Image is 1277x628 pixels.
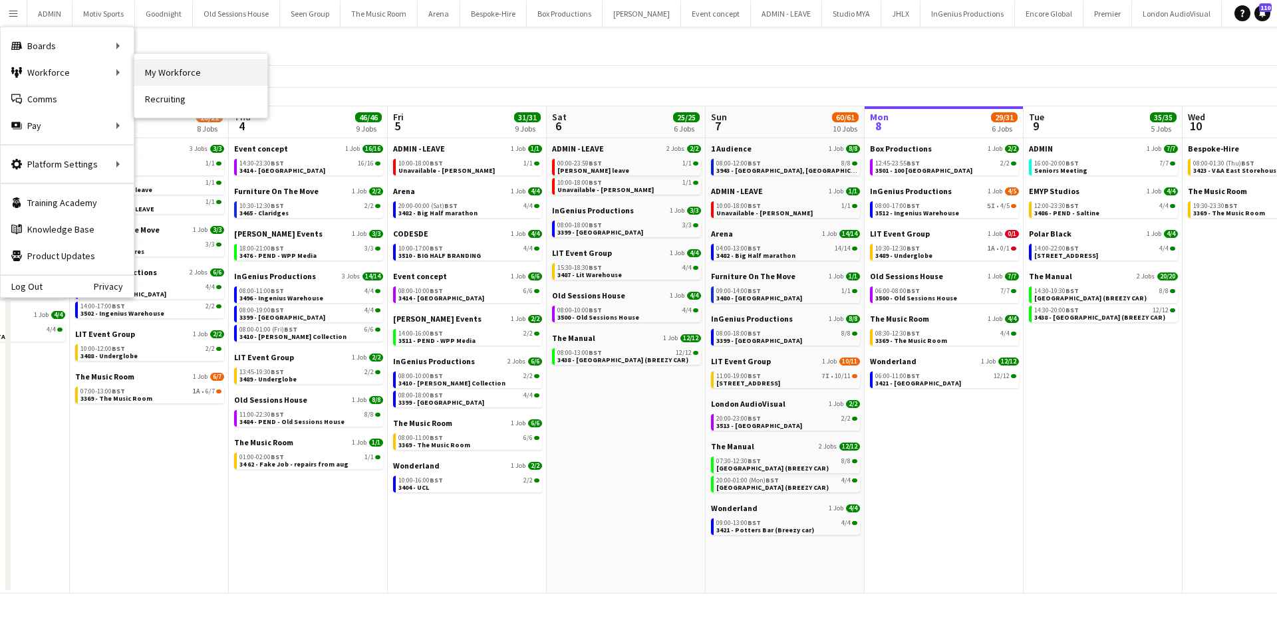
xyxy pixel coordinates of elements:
[418,1,460,27] button: Arena
[393,271,542,314] div: Event concept1 Job6/608:00-10:00BST6/63414 - [GEOGRAPHIC_DATA]
[1132,1,1222,27] button: London AudioVisual
[280,1,341,27] button: Seen Group
[210,145,224,153] span: 3/3
[362,145,383,153] span: 16/16
[716,159,857,174] a: 08:00-12:00BST8/83943 - [GEOGRAPHIC_DATA], [GEOGRAPHIC_DATA]
[398,159,539,174] a: 10:00-18:00BST1/1Unavailable - [PERSON_NAME]
[1193,203,1238,209] span: 19:30-23:30
[829,272,843,280] span: 1 Job
[589,159,602,167] span: BST
[80,178,221,193] a: 00:00-23:59BST1/1[PERSON_NAME] leave
[1,281,43,292] a: Log Out
[206,284,215,290] span: 4/4
[398,209,478,217] span: 3482 - Big Half marathon
[94,281,134,292] a: Privacy
[1157,272,1178,280] span: 20/20
[234,271,383,352] div: InGenius Productions3 Jobs14/1408:00-11:00BST4/43496 - Ingenius Warehouse08:00-19:00BST4/43399 - ...
[239,245,284,252] span: 18:00-21:00
[716,166,873,175] span: 3943 - County Hall, Waterloo
[511,145,525,153] span: 1 Job
[1137,272,1155,280] span: 2 Jobs
[393,229,542,271] div: CODESDE1 Job4/410:00-17:00BST4/43510 - BIG HALF BRANDING
[1029,186,1178,196] a: EMYP Studios1 Job4/4
[748,244,761,253] span: BST
[1029,144,1178,186] div: ADMIN1 Job7/716:00-20:00BST7/7Seniors Meeting
[670,249,684,257] span: 1 Job
[748,159,761,167] span: BST
[1015,1,1083,27] button: Encore Global
[557,221,698,236] a: 08:00-18:00BST3/33399 - [GEOGRAPHIC_DATA]
[398,244,539,259] a: 10:00-17:00BST4/43510 - BIG HALF BRANDING
[681,1,751,27] button: Event concept
[716,251,795,260] span: 3482 - Big Half marathon
[206,160,215,167] span: 1/1
[528,272,542,280] span: 6/6
[552,248,612,258] span: LIT Event Group
[1065,244,1079,253] span: BST
[398,166,495,175] span: Unavailable - Ash
[239,203,284,209] span: 10:30-12:30
[444,201,458,210] span: BST
[716,201,857,217] a: 10:00-18:00BST1/1Unavailable - [PERSON_NAME]
[352,230,366,238] span: 1 Job
[239,244,380,259] a: 18:00-21:00BST3/33476 - PEND - WPP Media
[907,201,920,210] span: BST
[1224,201,1238,210] span: BST
[881,1,921,27] button: JHLX
[1029,271,1072,281] span: The Manual
[1164,145,1178,153] span: 7/7
[342,272,360,280] span: 3 Jobs
[234,186,383,229] div: Furniture On The Move1 Job2/210:30-12:30BST2/23465 - Claridges
[80,197,221,213] a: 00:00-23:59BST1/1[PERSON_NAME] LEAVE
[1241,159,1254,167] span: BST
[711,144,860,186] div: 1 Audience1 Job8/808:00-12:00BST8/83943 - [GEOGRAPHIC_DATA], [GEOGRAPHIC_DATA]
[822,230,837,238] span: 1 Job
[341,1,418,27] button: The Music Room
[1034,203,1079,209] span: 12:00-23:30
[358,160,374,167] span: 16/16
[1,86,134,112] a: Comms
[271,244,284,253] span: BST
[523,245,533,252] span: 4/4
[523,288,533,294] span: 6/6
[393,186,542,196] a: Arena1 Job4/4
[1,216,134,243] a: Knowledge Base
[835,245,851,252] span: 14/14
[1029,186,1079,196] span: EMYP Studios
[1164,187,1178,195] span: 4/4
[716,288,761,294] span: 09:00-14:00
[511,187,525,195] span: 1 Job
[682,160,692,167] span: 1/1
[875,203,920,209] span: 08:00-17:00
[1005,272,1019,280] span: 7/7
[1188,186,1247,196] span: The Music Room
[841,160,851,167] span: 8/8
[987,203,995,209] span: 5I
[682,179,692,186] span: 1/1
[907,286,920,295] span: BST
[711,229,860,271] div: Arena1 Job14/1404:00-13:00BST14/143482 - Big Half marathon
[1254,5,1270,21] a: 110
[1034,251,1098,260] span: 3494 - Old Bond Street
[1000,288,1010,294] span: 7/7
[511,272,525,280] span: 1 Job
[1034,159,1175,174] a: 16:00-20:00BST7/7Seniors Meeting
[1159,203,1169,209] span: 4/4
[27,1,72,27] button: ADMIN
[1000,160,1010,167] span: 2/2
[234,229,383,239] a: [PERSON_NAME] Events1 Job3/3
[557,270,622,279] span: 3487 - Lit Warehouse
[364,203,374,209] span: 2/2
[239,288,284,294] span: 08:00-11:00
[206,199,215,205] span: 1/1
[234,229,383,271] div: [PERSON_NAME] Events1 Job3/318:00-21:00BST3/33476 - PEND - WPP Media
[751,1,822,27] button: ADMIN - LEAVE
[1034,201,1175,217] a: 12:00-23:30BST4/43486 - PEND - Saltine
[134,59,267,86] a: My Workforce
[870,271,1019,281] a: Old Sessions House1 Job7/7
[988,245,995,252] span: 1A
[1029,229,1178,271] div: Polar Black1 Job4/414:00-22:00BST4/4[STREET_ADDRESS]
[234,144,383,186] div: Event concept1 Job16/1614:30-23:30BST16/163414 - [GEOGRAPHIC_DATA]
[430,286,443,295] span: BST
[1000,203,1010,209] span: 4/5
